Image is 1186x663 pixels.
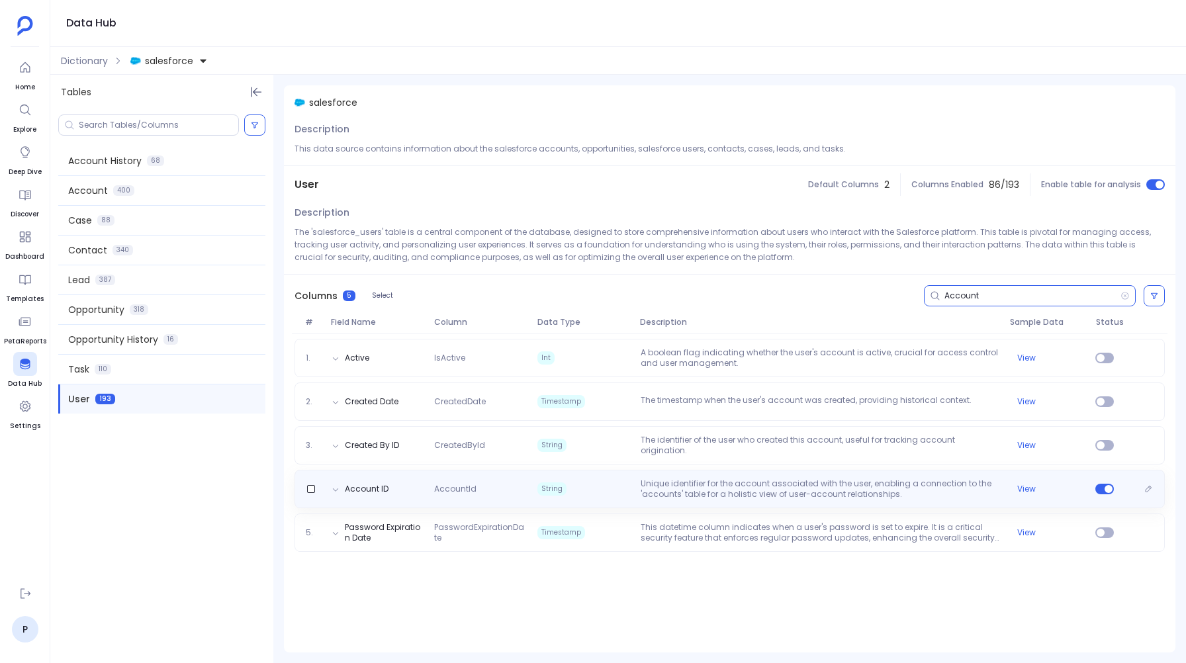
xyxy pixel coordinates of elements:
[808,179,879,190] span: Default Columns
[295,177,319,193] span: User
[300,396,326,407] span: 2.
[537,482,567,496] span: String
[295,226,1165,263] p: The 'salesforce_users' table is a central component of the database, designed to store comprehens...
[4,310,46,347] a: PetaReports
[1017,353,1036,363] button: View
[343,290,355,301] span: 5
[345,396,398,407] button: Created Date
[326,317,429,328] span: Field Name
[6,294,44,304] span: Templates
[68,243,107,257] span: Contact
[635,522,1005,543] p: This datetime column indicates when a user's password is set to expire. It is a critical security...
[1017,527,1036,538] button: View
[68,184,108,197] span: Account
[5,225,44,262] a: Dashboard
[1017,396,1036,407] button: View
[163,334,178,345] span: 16
[145,54,193,67] span: salesforce
[11,209,39,220] span: Discover
[635,435,1005,456] p: The identifier of the user who created this account, useful for tracking account origination.
[537,439,567,452] span: String
[50,75,273,109] div: Tables
[537,351,555,365] span: Int
[300,353,326,363] span: 1.
[1139,480,1158,498] button: Edit
[295,142,1165,155] p: This data source contains information about the salesforce accounts, opportunities, salesforce us...
[1041,179,1141,190] span: Enable table for analysis
[300,440,326,451] span: 3.
[9,140,42,177] a: Deep Dive
[635,347,1005,369] p: A boolean flag indicating whether the user's account is active, crucial for access control and us...
[9,167,42,177] span: Deep Dive
[345,522,424,543] button: Password Expiration Date
[68,392,90,406] span: User
[1017,440,1036,451] button: View
[17,16,33,36] img: petavue logo
[95,394,115,404] span: 193
[532,317,635,328] span: Data Type
[147,155,164,166] span: 68
[295,122,349,136] span: Description
[68,333,158,346] span: Opportunity History
[300,317,326,328] span: #
[12,616,38,642] a: P
[68,154,142,167] span: Account History
[1005,317,1091,328] span: Sample Data
[6,267,44,304] a: Templates
[300,527,326,538] span: 5.
[68,273,90,287] span: Lead
[130,304,148,315] span: 318
[1091,317,1125,328] span: Status
[309,96,357,109] span: salesforce
[10,394,40,431] a: Settings
[5,251,44,262] span: Dashboard
[68,363,89,376] span: Task
[8,352,42,389] a: Data Hub
[13,98,37,135] a: Explore
[345,484,388,494] button: Account ID
[429,353,532,363] span: IsActive
[113,185,134,196] span: 400
[10,421,40,431] span: Settings
[429,440,532,451] span: CreatedById
[989,178,1019,191] span: 86 / 193
[79,120,238,130] input: Search Tables/Columns
[4,336,46,347] span: PetaReports
[363,287,402,304] button: Select
[429,484,532,494] span: AccountId
[295,289,338,302] span: Columns
[345,353,369,363] button: Active
[13,56,37,93] a: Home
[95,364,111,375] span: 110
[537,395,585,408] span: Timestamp
[429,522,532,543] span: PasswordExpirationDate
[884,178,889,191] span: 2
[130,56,141,66] img: salesforce.svg
[295,206,349,219] span: Description
[13,124,37,135] span: Explore
[247,83,265,101] button: Hide Tables
[128,50,210,71] button: salesforce
[295,97,305,108] img: salesforce.svg
[95,275,115,285] span: 387
[429,317,532,328] span: Column
[11,183,39,220] a: Discover
[635,478,1005,500] p: Unique identifier for the account associated with the user, enabling a connection to the 'account...
[68,214,92,227] span: Case
[97,215,114,226] span: 88
[8,378,42,389] span: Data Hub
[68,303,124,316] span: Opportunity
[944,290,1120,301] input: Search Columns
[537,526,585,539] span: Timestamp
[345,440,399,451] button: Created By ID
[635,317,1005,328] span: Description
[1017,484,1036,494] button: View
[911,179,983,190] span: Columns Enabled
[429,396,532,407] span: CreatedDate
[113,245,133,255] span: 340
[66,14,116,32] h1: Data Hub
[61,54,108,67] span: Dictionary
[635,395,1005,408] p: The timestamp when the user's account was created, providing historical context.
[13,82,37,93] span: Home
